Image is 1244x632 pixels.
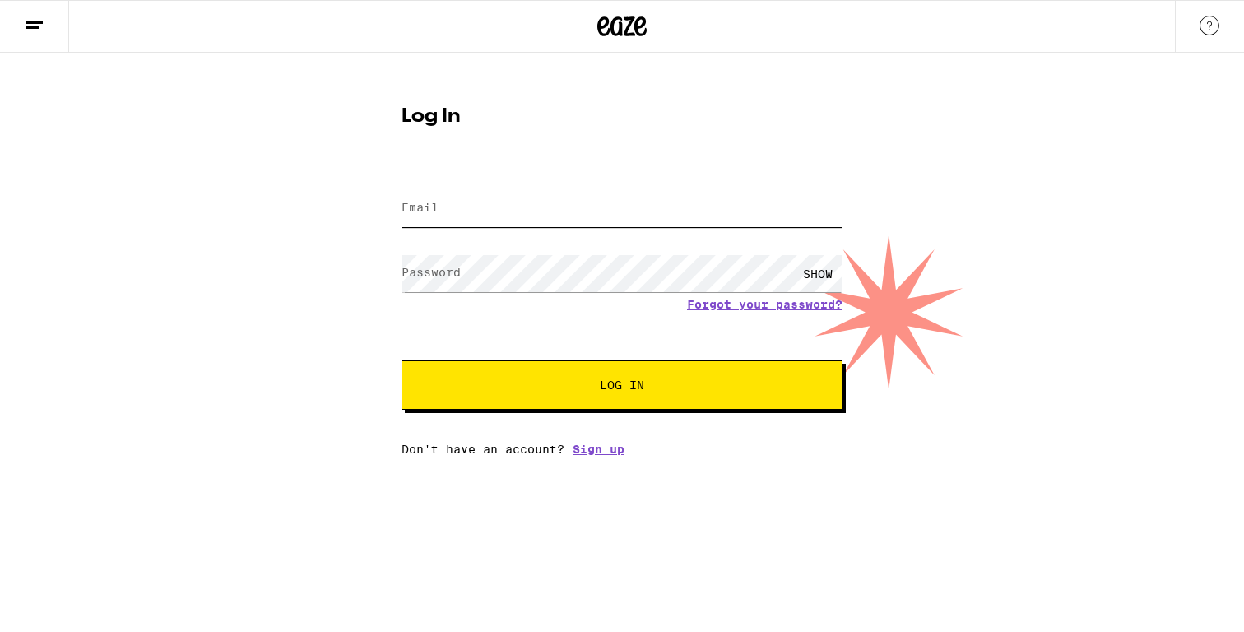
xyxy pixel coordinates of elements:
label: Password [402,266,461,279]
div: Don't have an account? [402,443,842,456]
a: Forgot your password? [687,298,842,311]
a: Sign up [573,443,624,456]
span: Log In [600,379,644,391]
span: Hi. Need any help? [10,12,118,25]
label: Email [402,201,439,214]
button: Log In [402,360,842,410]
div: SHOW [793,255,842,292]
h1: Log In [402,107,842,127]
input: Email [402,190,842,227]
